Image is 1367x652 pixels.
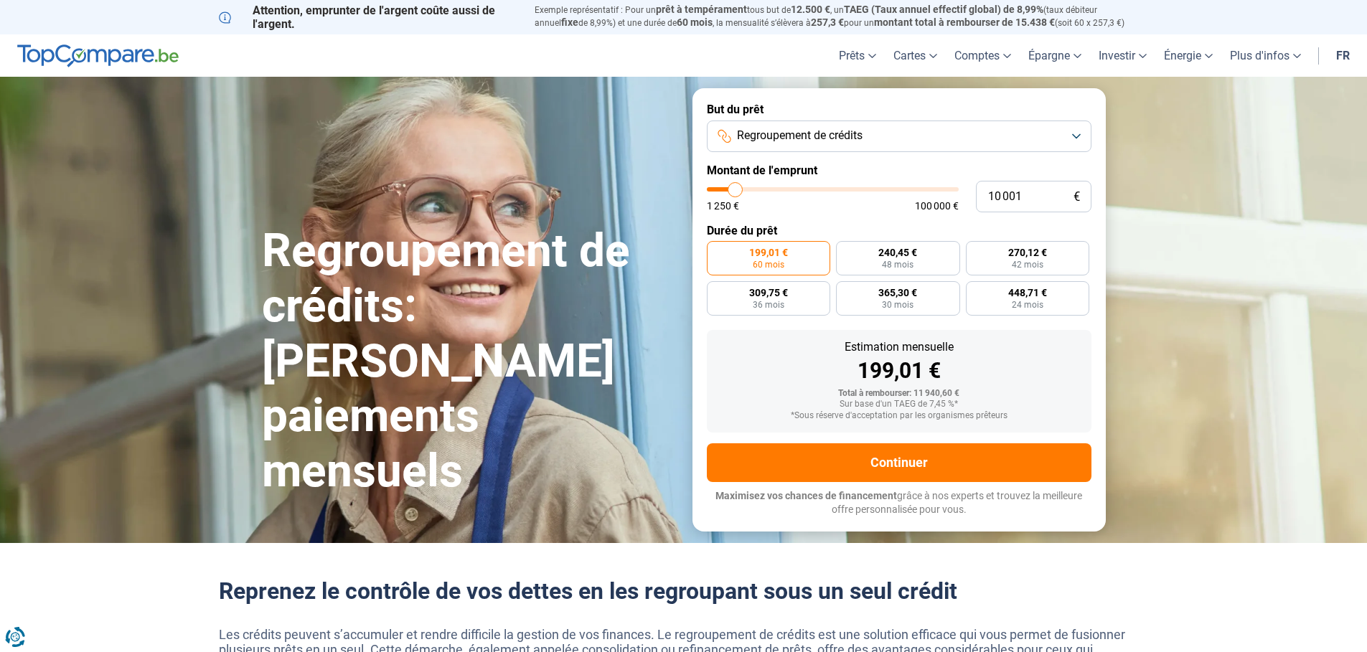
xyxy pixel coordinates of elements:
[1008,247,1047,258] span: 270,12 €
[262,224,675,499] h1: Regroupement de crédits: [PERSON_NAME] paiements mensuels
[718,411,1080,421] div: *Sous réserve d'acceptation par les organismes prêteurs
[707,103,1091,116] label: But du prêt
[561,16,578,28] span: fixe
[707,224,1091,237] label: Durée du prêt
[707,164,1091,177] label: Montant de l'emprunt
[791,4,830,15] span: 12.500 €
[1328,34,1358,77] a: fr
[874,16,1055,28] span: montant total à rembourser de 15.438 €
[753,260,784,269] span: 60 mois
[1012,301,1043,309] span: 24 mois
[1155,34,1221,77] a: Énergie
[1090,34,1155,77] a: Investir
[17,44,179,67] img: TopCompare
[535,4,1149,29] p: Exemple représentatif : Pour un tous but de , un (taux débiteur annuel de 8,99%) et une durée de ...
[219,577,1149,605] h2: Reprenez le contrôle de vos dettes en les regroupant sous un seul crédit
[878,288,917,298] span: 365,30 €
[737,128,863,143] span: Regroupement de crédits
[882,301,913,309] span: 30 mois
[656,4,747,15] span: prêt à tempérament
[718,400,1080,410] div: Sur base d'un TAEG de 7,45 %*
[749,288,788,298] span: 309,75 €
[707,489,1091,517] p: grâce à nos experts et trouvez la meilleure offre personnalisée pour vous.
[882,260,913,269] span: 48 mois
[878,247,917,258] span: 240,45 €
[844,4,1043,15] span: TAEG (Taux annuel effectif global) de 8,99%
[1012,260,1043,269] span: 42 mois
[1020,34,1090,77] a: Épargne
[885,34,946,77] a: Cartes
[811,16,844,28] span: 257,3 €
[707,443,1091,482] button: Continuer
[707,121,1091,152] button: Regroupement de crédits
[749,247,788,258] span: 199,01 €
[1008,288,1047,298] span: 448,71 €
[915,201,959,211] span: 100 000 €
[677,16,713,28] span: 60 mois
[715,490,897,501] span: Maximisez vos chances de financement
[830,34,885,77] a: Prêts
[219,4,517,31] p: Attention, emprunter de l'argent coûte aussi de l'argent.
[946,34,1020,77] a: Comptes
[1221,34,1310,77] a: Plus d'infos
[707,201,739,211] span: 1 250 €
[718,341,1080,353] div: Estimation mensuelle
[718,360,1080,382] div: 199,01 €
[753,301,784,309] span: 36 mois
[718,389,1080,399] div: Total à rembourser: 11 940,60 €
[1074,191,1080,203] span: €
